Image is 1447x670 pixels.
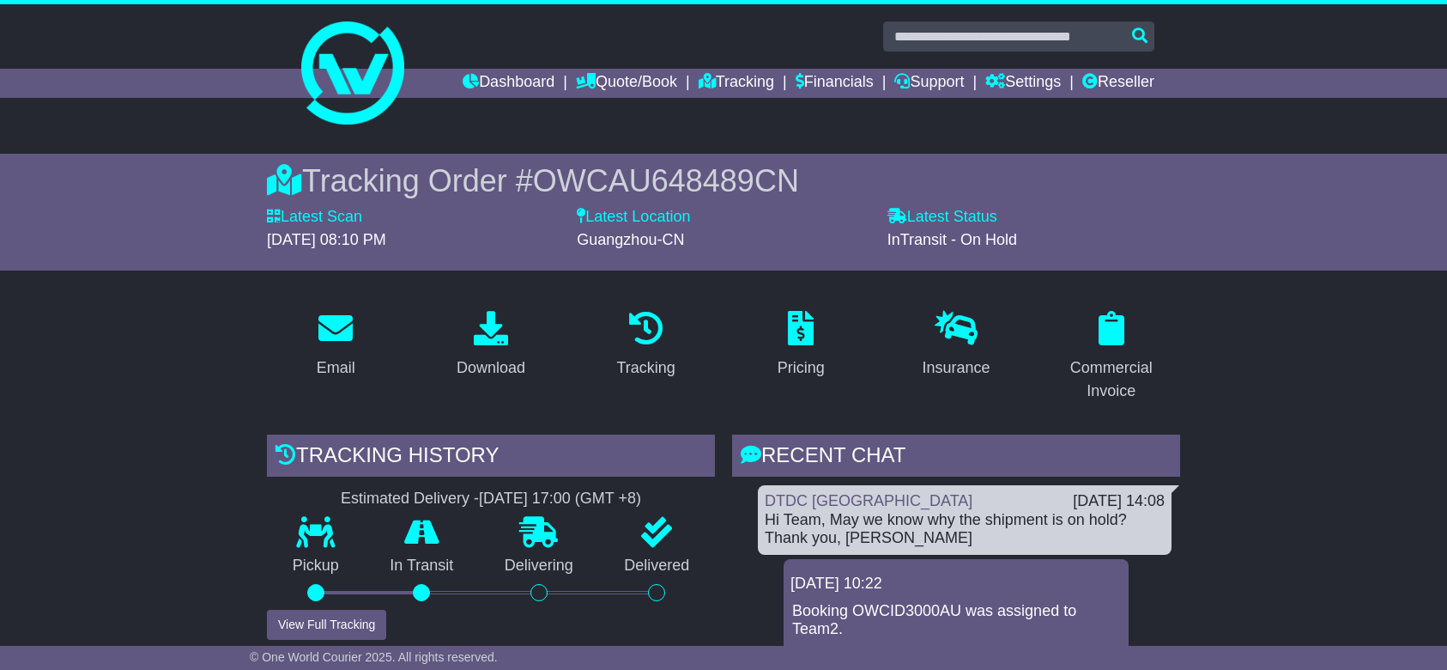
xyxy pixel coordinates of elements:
a: Settings [985,69,1061,98]
span: Guangzhou-CN [577,231,684,248]
a: Pricing [766,305,836,386]
div: [DATE] 17:00 (GMT +8) [479,490,641,509]
div: Tracking Order # [267,162,1180,199]
span: OWCAU648489CN [533,163,799,198]
div: Commercial Invoice [1053,356,1169,403]
p: Delivered [599,557,716,576]
a: Email [306,305,366,386]
button: View Full Tracking [267,610,386,640]
p: In Transit [365,557,480,576]
label: Latest Status [887,208,997,227]
label: Latest Location [577,208,690,227]
a: Reseller [1082,69,1154,98]
div: Estimated Delivery - [267,490,715,509]
a: Tracking [606,305,687,386]
p: Booking OWCID3000AU was assigned to Team2. [792,602,1120,639]
p: Delivering [479,557,599,576]
div: Pricing [778,356,825,380]
div: Tracking history [267,435,715,481]
a: Insurance [911,305,1001,386]
span: © One World Courier 2025. All rights reserved. [250,650,498,664]
div: Download [457,356,525,380]
a: DTDC [GEOGRAPHIC_DATA] [765,492,972,509]
div: Tracking [617,356,675,380]
div: [DATE] 10:22 [790,575,1122,594]
div: Hi Team, May we know why the shipment is on hold? Thank you, [PERSON_NAME] [765,511,1165,548]
a: Tracking [699,69,774,98]
a: Support [894,69,964,98]
div: Email [317,356,355,380]
div: Insurance [922,356,990,380]
div: RECENT CHAT [732,435,1180,481]
label: Latest Scan [267,208,362,227]
a: Dashboard [463,69,554,98]
span: [DATE] 08:10 PM [267,231,386,248]
a: Financials [796,69,874,98]
div: [DATE] 14:08 [1073,492,1165,511]
a: Quote/Book [576,69,677,98]
a: Download [445,305,536,386]
p: Pickup [267,557,365,576]
span: InTransit - On Hold [887,231,1017,248]
a: Commercial Invoice [1042,305,1180,409]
